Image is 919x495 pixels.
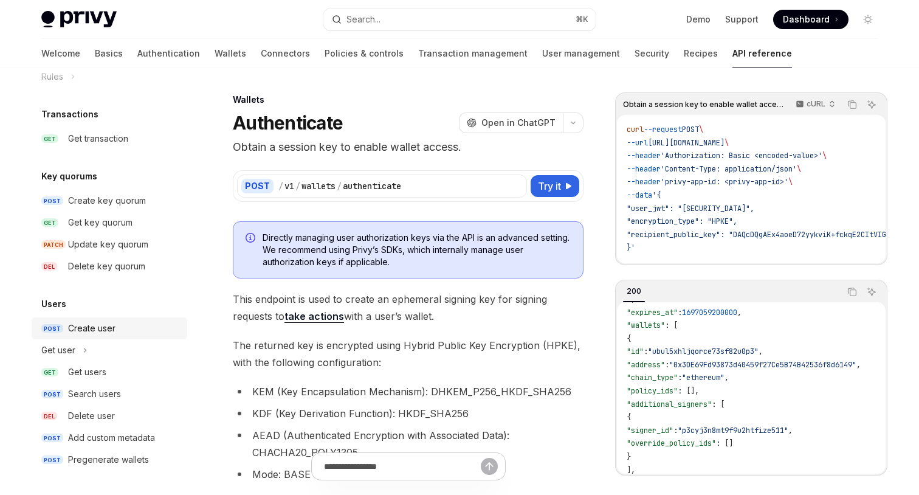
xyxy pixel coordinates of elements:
[627,426,673,435] span: "signer_id"
[41,107,98,122] h5: Transactions
[678,426,788,435] span: "p3cyj3n8mt9f9u2htfize511"
[41,455,63,465] span: POST
[68,193,146,208] div: Create key quorum
[678,386,699,396] span: : [],
[858,10,878,29] button: Toggle dark mode
[788,426,793,435] span: ,
[627,204,754,213] span: "user_jwt": "[SECURITY_DATA]",
[682,373,725,382] span: "ethereum"
[41,390,63,399] span: POST
[284,310,344,323] a: take actions
[623,284,645,299] div: 200
[648,347,759,356] span: "ubul5xhljqorce73sf82u0p3"
[807,99,825,109] p: cURL
[627,125,644,134] span: curl
[644,347,648,356] span: :
[263,232,571,268] span: Directly managing user authorization keys via the API is an advanced setting. We recommend using ...
[844,284,860,300] button: Copy the contents from the code block
[627,216,737,226] span: "encryption_type": "HPKE",
[648,138,725,148] span: [URL][DOMAIN_NAME]
[41,434,63,443] span: POST
[41,196,63,206] span: POST
[41,343,75,358] div: Get user
[773,10,848,29] a: Dashboard
[789,94,841,115] button: cURL
[95,39,123,68] a: Basics
[627,308,678,317] span: "expires_at"
[627,465,635,475] span: ],
[844,97,860,112] button: Copy the contents from the code block
[459,112,563,133] button: Open in ChatGPT
[32,361,187,383] a: GETGet users
[32,212,187,234] a: GETGet key quorum
[627,151,661,161] span: --header
[661,151,822,161] span: 'Authorization: Basic <encoded-value>'
[301,180,336,192] div: wallets
[32,317,187,339] a: POSTCreate user
[41,297,66,311] h5: Users
[233,112,343,134] h1: Authenticate
[41,11,117,28] img: light logo
[627,373,678,382] span: "chain_type"
[686,13,711,26] a: Demo
[712,400,725,409] span: : [
[725,373,729,382] span: ,
[32,255,187,277] a: DELDelete key quorum
[246,233,258,245] svg: Info
[678,308,682,317] span: :
[418,39,528,68] a: Transaction management
[788,177,793,187] span: \
[627,243,635,252] span: }'
[864,284,879,300] button: Ask AI
[41,368,58,377] span: GET
[241,179,274,193] div: POST
[32,383,187,405] a: POSTSearch users
[233,139,583,156] p: Obtain a session key to enable wallet access.
[665,360,669,370] span: :
[864,97,879,112] button: Ask AI
[783,13,830,26] span: Dashboard
[661,164,797,174] span: 'Content-Type: application/json'
[665,320,678,330] span: : [
[41,218,58,227] span: GET
[346,12,380,27] div: Search...
[137,39,200,68] a: Authentication
[32,427,187,449] a: POSTAdd custom metadata
[661,177,788,187] span: 'privy-app-id: <privy-app-id>'
[732,39,792,68] a: API reference
[233,291,583,325] span: This endpoint is used to create an ephemeral signing key for signing requests to with a user’s wa...
[41,39,80,68] a: Welcome
[261,39,310,68] a: Connectors
[41,412,57,421] span: DEL
[68,387,121,401] div: Search users
[284,180,294,192] div: v1
[684,39,718,68] a: Recipes
[542,39,620,68] a: User management
[68,215,133,230] div: Get key quorum
[538,179,561,193] span: Try it
[531,175,579,197] button: Try it
[725,138,729,148] span: \
[644,125,682,134] span: --request
[627,360,665,370] span: "address"
[324,453,481,480] input: Ask a question...
[233,405,583,422] li: KDF (Key Derivation Function): HKDF_SHA256
[325,39,404,68] a: Policies & controls
[623,100,784,109] span: Obtain a session key to enable wallet access.
[627,452,631,462] span: }
[627,386,678,396] span: "policy_ids"
[68,365,106,379] div: Get users
[32,449,187,471] a: POSTPregenerate wallets
[32,190,187,212] a: POSTCreate key quorum
[233,383,583,400] li: KEM (Key Encapsulation Mechanism): DHKEM_P256_HKDF_SHA256
[68,237,148,252] div: Update key quorum
[576,15,588,24] span: ⌘ K
[32,234,187,255] a: PATCHUpdate key quorum
[652,190,661,200] span: '{
[278,180,283,192] div: /
[233,427,583,461] li: AEAD (Authenticated Encryption with Associated Data): CHACHA20_POLY1305
[41,262,57,271] span: DEL
[682,308,737,317] span: 1697059200000
[41,240,66,249] span: PATCH
[68,409,115,423] div: Delete user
